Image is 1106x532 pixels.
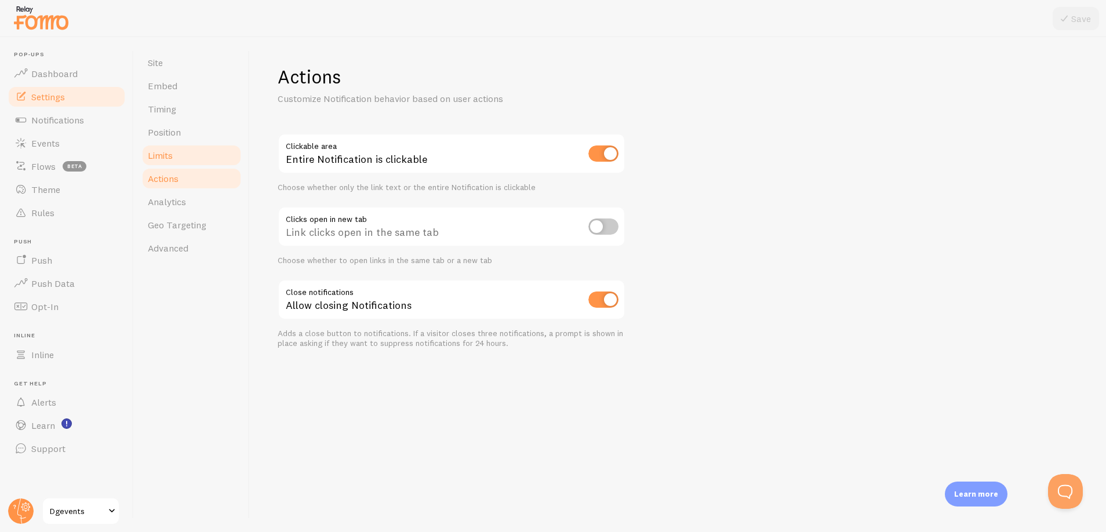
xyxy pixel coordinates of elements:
span: Get Help [14,380,126,388]
a: Analytics [141,190,242,213]
div: Entire Notification is clickable [278,133,625,176]
img: fomo-relay-logo-orange.svg [12,3,70,32]
h1: Actions [278,65,625,89]
p: Learn more [954,489,998,500]
span: Position [148,126,181,138]
span: Inline [31,349,54,360]
span: Events [31,137,60,149]
span: Theme [31,184,60,195]
a: Site [141,51,242,74]
div: Link clicks open in the same tab [278,206,625,249]
span: Inline [14,332,126,340]
span: Support [31,443,66,454]
a: Alerts [7,391,126,414]
span: Site [148,57,163,68]
span: Learn [31,420,55,431]
a: Flows beta [7,155,126,178]
a: Inline [7,343,126,366]
div: Choose whether only the link text or the entire Notification is clickable [278,183,625,193]
span: Dashboard [31,68,78,79]
a: Advanced [141,236,242,260]
span: Notifications [31,114,84,126]
a: Position [141,121,242,144]
span: Advanced [148,242,188,254]
a: Push [7,249,126,272]
span: Rules [31,207,54,218]
span: Push [31,254,52,266]
span: Limits [148,150,173,161]
a: Embed [141,74,242,97]
a: Timing [141,97,242,121]
svg: <p>Watch New Feature Tutorials!</p> [61,418,72,429]
span: Analytics [148,196,186,207]
a: Actions [141,167,242,190]
span: Pop-ups [14,51,126,59]
a: Limits [141,144,242,167]
span: Flows [31,161,56,172]
span: Push Data [31,278,75,289]
div: Adds a close button to notifications. If a visitor closes three notifications, a prompt is shown ... [278,329,625,349]
span: Dgevents [50,504,105,518]
a: Events [7,132,126,155]
span: Timing [148,103,176,115]
a: Dgevents [42,497,120,525]
a: Support [7,437,126,460]
span: Actions [148,173,179,184]
a: Notifications [7,108,126,132]
a: Opt-In [7,295,126,318]
iframe: Help Scout Beacon - Open [1048,474,1083,509]
div: Choose whether to open links in the same tab or a new tab [278,256,625,266]
span: Push [14,238,126,246]
a: Rules [7,201,126,224]
a: Settings [7,85,126,108]
a: Learn [7,414,126,437]
div: Learn more [945,482,1007,507]
span: Alerts [31,396,56,408]
div: Allow closing Notifications [278,279,625,322]
span: Settings [31,91,65,103]
span: Geo Targeting [148,219,206,231]
span: beta [63,161,86,172]
a: Theme [7,178,126,201]
span: Opt-In [31,301,59,312]
a: Geo Targeting [141,213,242,236]
a: Push Data [7,272,126,295]
p: Customize Notification behavior based on user actions [278,92,556,105]
a: Dashboard [7,62,126,85]
span: Embed [148,80,177,92]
